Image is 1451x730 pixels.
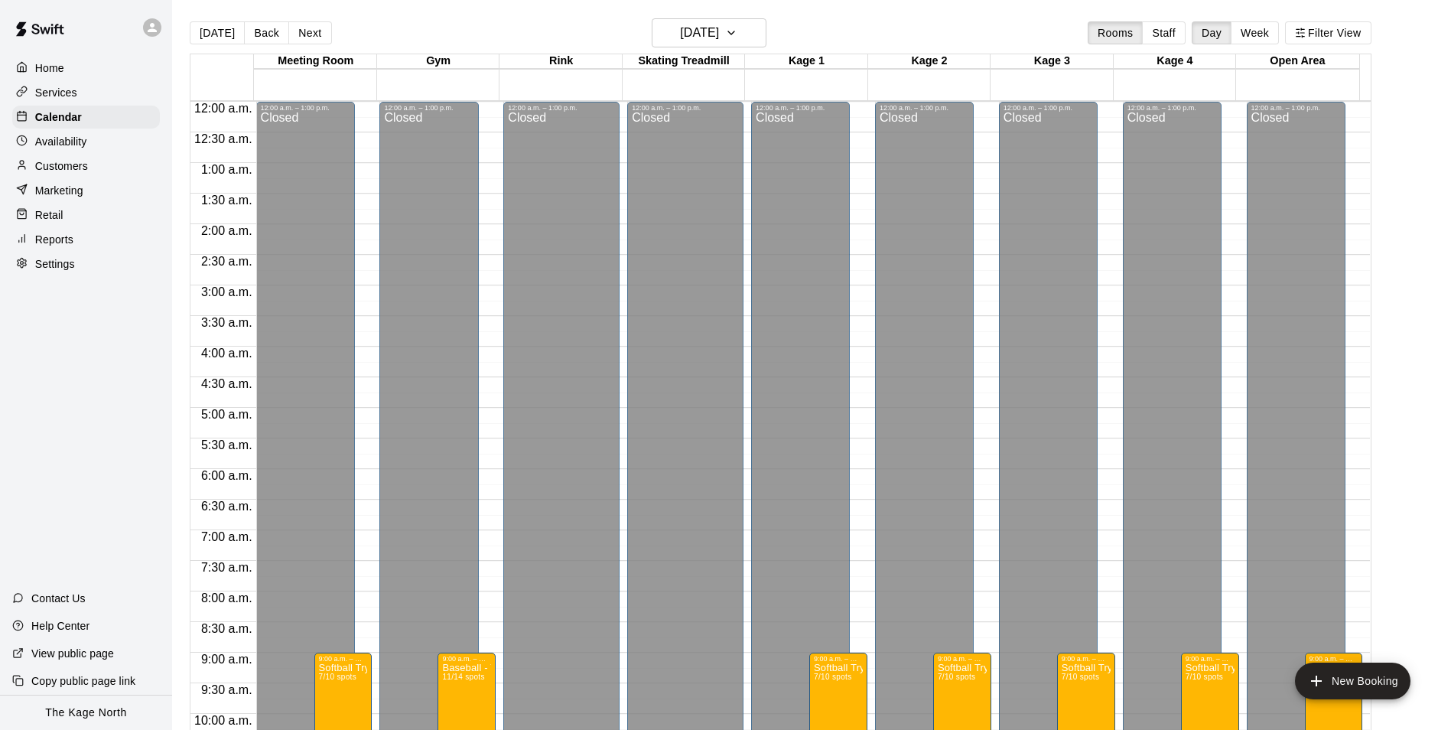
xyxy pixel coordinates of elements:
span: 4:30 a.m. [197,377,256,390]
button: Day [1192,21,1231,44]
div: Gym [377,54,499,69]
p: Customers [35,158,88,174]
div: Meeting Room [254,54,376,69]
a: Services [12,81,160,104]
button: Filter View [1285,21,1371,44]
div: 9:00 a.m. – 3:00 p.m. [442,655,491,663]
p: Availability [35,134,87,149]
a: Customers [12,155,160,178]
button: [DATE] [190,21,245,44]
span: 2:30 a.m. [197,255,256,268]
p: Home [35,60,64,76]
p: Marketing [35,183,83,198]
span: 7/10 spots filled [1186,673,1223,681]
div: 12:00 a.m. – 1:00 p.m. [1127,104,1217,112]
div: 9:00 a.m. – 3:00 p.m. [1309,655,1358,663]
button: add [1295,663,1410,699]
span: 1:30 a.m. [197,194,256,207]
span: 2:00 a.m. [197,224,256,237]
div: 9:00 a.m. – 3:00 p.m. [1062,655,1111,663]
span: 5:30 a.m. [197,438,256,451]
span: 8:30 a.m. [197,622,256,635]
a: Marketing [12,179,160,202]
span: 3:30 a.m. [197,316,256,329]
span: 10:00 a.m. [190,714,256,727]
a: Availability [12,130,160,153]
p: Calendar [35,109,82,125]
span: 3:00 a.m. [197,285,256,298]
span: 7/10 spots filled [1062,673,1099,681]
span: 5:00 a.m. [197,408,256,421]
div: 12:00 a.m. – 1:00 p.m. [384,104,473,112]
div: 12:00 a.m. – 1:00 p.m. [1251,104,1341,112]
div: 12:00 a.m. – 1:00 p.m. [632,104,739,112]
a: Home [12,57,160,80]
span: 1:00 a.m. [197,163,256,176]
span: 9:00 a.m. [197,653,256,666]
div: 9:00 a.m. – 3:00 p.m. [319,655,368,663]
div: 9:00 a.m. – 3:00 p.m. [1186,655,1235,663]
div: 12:00 a.m. – 1:00 p.m. [1004,104,1093,112]
div: 12:00 a.m. – 1:00 p.m. [880,104,969,112]
button: Back [244,21,289,44]
span: 7:30 a.m. [197,561,256,574]
a: Calendar [12,106,160,129]
button: Next [288,21,331,44]
p: The Kage North [45,705,127,721]
div: Kage 4 [1114,54,1236,69]
div: 12:00 a.m. – 1:00 p.m. [756,104,845,112]
span: 4:00 a.m. [197,347,256,360]
button: Staff [1142,21,1186,44]
span: 7/10 spots filled [814,673,851,681]
div: Kage 1 [745,54,867,69]
div: 9:00 a.m. – 3:00 p.m. [938,655,987,663]
p: Contact Us [31,591,86,606]
span: 9:30 a.m. [197,683,256,696]
p: Help Center [31,618,89,634]
span: 7/10 spots filled [938,673,975,681]
div: Rink [499,54,622,69]
h6: [DATE] [680,22,719,44]
p: Retail [35,207,63,223]
div: Open Area [1236,54,1358,69]
span: 6:00 a.m. [197,469,256,482]
p: Copy public page link [31,673,135,689]
div: Kage 2 [868,54,991,69]
p: Services [35,85,77,100]
span: 12:30 a.m. [190,132,256,145]
span: 6:30 a.m. [197,500,256,513]
button: Week [1231,21,1279,44]
span: 11/14 spots filled [442,673,484,681]
span: 7/10 spots filled [319,673,356,681]
div: 12:00 a.m. – 1:00 p.m. [508,104,615,112]
div: Kage 3 [991,54,1113,69]
button: [DATE] [652,18,766,47]
p: Reports [35,232,73,247]
div: Skating Treadmill [623,54,745,69]
p: Settings [35,256,75,272]
a: Settings [12,253,160,275]
a: Retail [12,204,160,226]
span: 12:00 a.m. [190,102,256,115]
span: 8:00 a.m. [197,591,256,605]
button: Rooms [1088,21,1143,44]
a: Reports [12,228,160,251]
div: 9:00 a.m. – 3:00 p.m. [814,655,863,663]
p: View public page [31,646,114,661]
span: 7:00 a.m. [197,530,256,543]
div: 12:00 a.m. – 1:00 p.m. [261,104,350,112]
